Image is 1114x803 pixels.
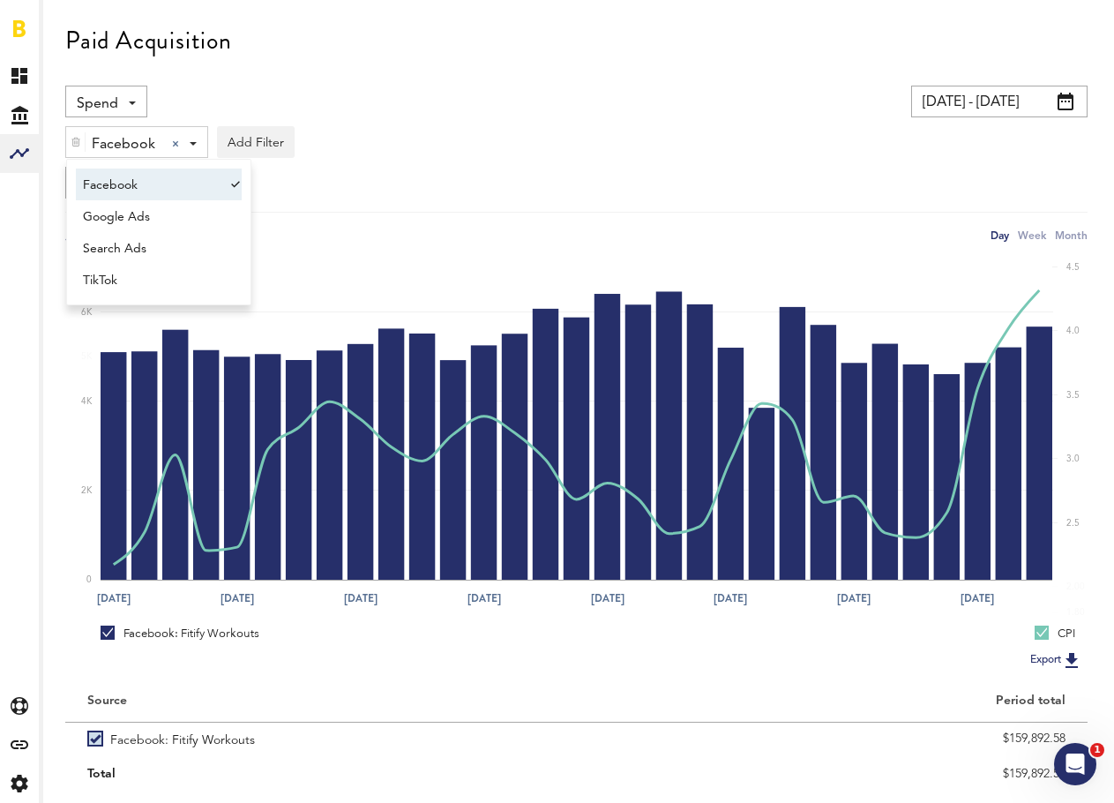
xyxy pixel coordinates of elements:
[599,694,1066,709] div: Period total
[83,234,218,264] span: Search Ads
[76,264,225,296] a: TikTok
[1066,263,1080,272] text: 4.5
[77,89,118,119] span: Spend
[71,136,81,148] img: trash_awesome_blue.svg
[86,575,92,584] text: 0
[101,626,259,642] div: Facebook: Fitify Workouts
[172,140,179,147] div: Clear
[217,126,295,158] button: Add Filter
[43,173,61,212] a: Cohorts
[76,169,225,200] a: Facebook
[1025,649,1088,672] button: Export
[591,590,624,606] text: [DATE]
[1066,454,1080,463] text: 3.0
[221,590,254,606] text: [DATE]
[81,397,93,406] text: 4K
[1035,626,1075,642] div: CPI
[1066,608,1085,617] text: 1.80
[43,56,61,95] a: Monetization
[81,308,93,317] text: 6K
[87,761,555,787] div: Total
[1061,649,1082,671] img: Export
[83,202,218,232] span: Google Ads
[1066,391,1080,400] text: 3.5
[76,232,225,264] a: Search Ads
[97,590,131,606] text: [DATE]
[1055,226,1088,244] div: Month
[81,353,93,362] text: 5K
[1018,226,1046,244] div: Week
[991,226,1009,244] div: Day
[43,134,61,173] a: Acquisition
[43,95,61,134] a: Subscriptions
[1066,519,1080,528] text: 2.5
[1066,326,1080,335] text: 4.0
[1054,743,1096,785] iframe: Intercom live chat
[110,723,255,754] span: Facebook: Fitify Workouts
[76,200,225,232] a: Google Ads
[65,26,232,55] div: Paid Acquisition
[714,590,747,606] text: [DATE]
[87,694,127,709] div: Source
[66,127,86,157] div: Delete
[467,590,501,606] text: [DATE]
[1090,743,1104,757] span: 1
[344,590,378,606] text: [DATE]
[961,590,994,606] text: [DATE]
[599,725,1066,752] div: $159,892.58
[599,761,1066,787] div: $159,892.58
[52,19,68,56] span: Analytics
[35,12,99,28] span: Support
[837,590,871,606] text: [DATE]
[83,266,218,296] span: TikTok
[1066,582,1085,591] text: 2.00
[92,130,158,160] span: Facebook
[43,212,61,251] a: Custom Reports
[83,170,218,200] span: Facebook
[81,486,93,495] text: 2K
